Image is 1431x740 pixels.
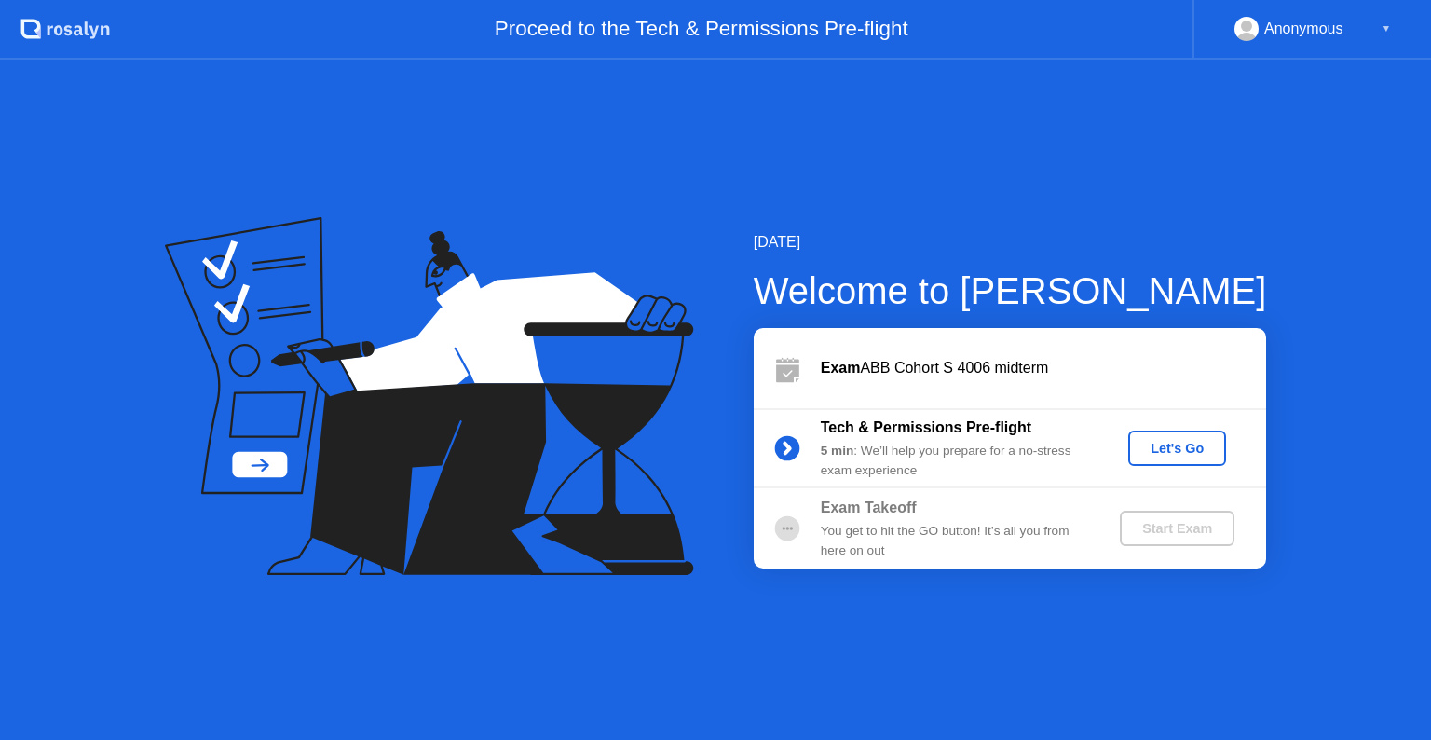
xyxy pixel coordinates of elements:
div: ABB Cohort S 4006 midterm [821,357,1266,379]
b: 5 min [821,444,854,458]
div: Let's Go [1136,441,1219,456]
div: Start Exam [1127,521,1227,536]
div: Anonymous [1264,17,1343,41]
div: Welcome to [PERSON_NAME] [754,263,1267,319]
button: Let's Go [1128,431,1226,466]
div: ▼ [1382,17,1391,41]
b: Exam [821,360,861,376]
button: Start Exam [1120,511,1234,546]
div: [DATE] [754,231,1267,254]
b: Tech & Permissions Pre-flight [821,419,1031,435]
div: : We’ll help you prepare for a no-stress exam experience [821,442,1089,480]
div: You get to hit the GO button! It’s all you from here on out [821,522,1089,560]
b: Exam Takeoff [821,500,917,515]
